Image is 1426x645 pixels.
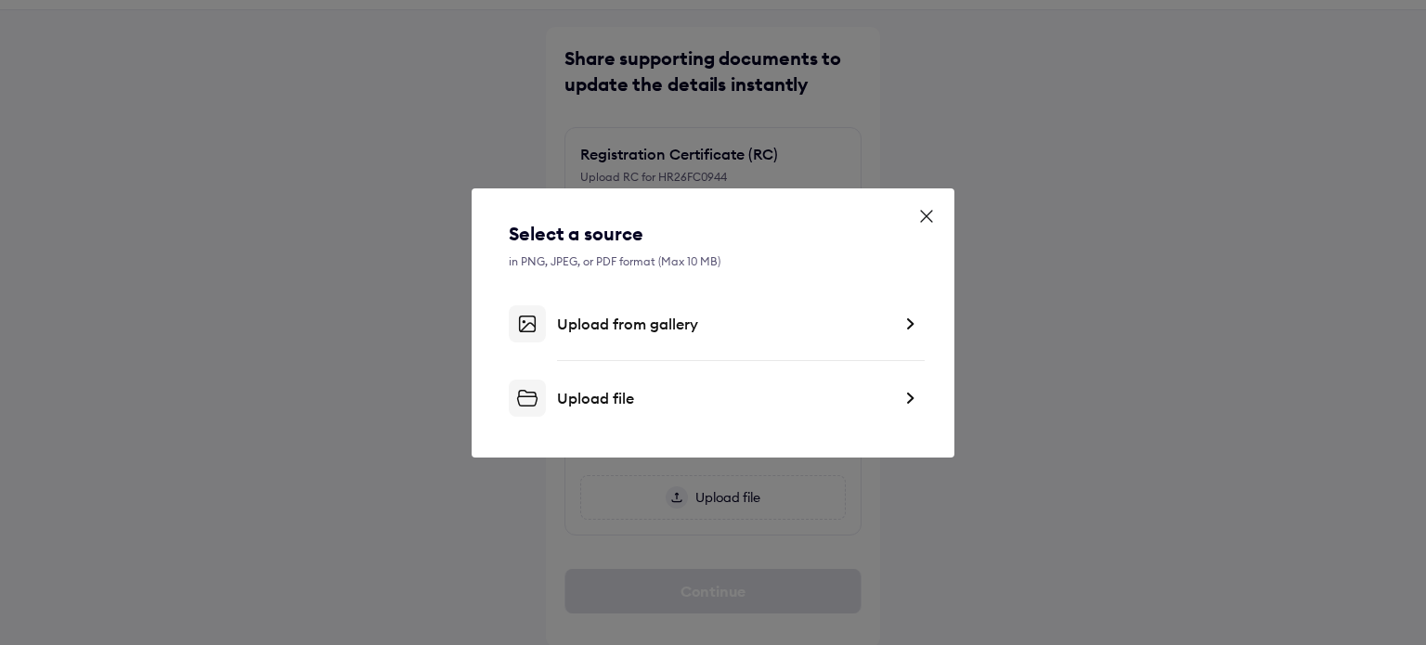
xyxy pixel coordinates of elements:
img: gallery-upload.svg [509,305,546,342]
div: Upload from gallery [557,315,891,333]
img: right-dark-arrow.svg [902,315,917,333]
img: right-dark-arrow.svg [902,389,917,407]
div: Upload file [557,389,891,407]
div: Select a source [509,221,917,247]
div: in PNG, JPEG, or PDF format (Max 10 MB) [509,254,917,268]
img: file-upload.svg [509,380,546,417]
